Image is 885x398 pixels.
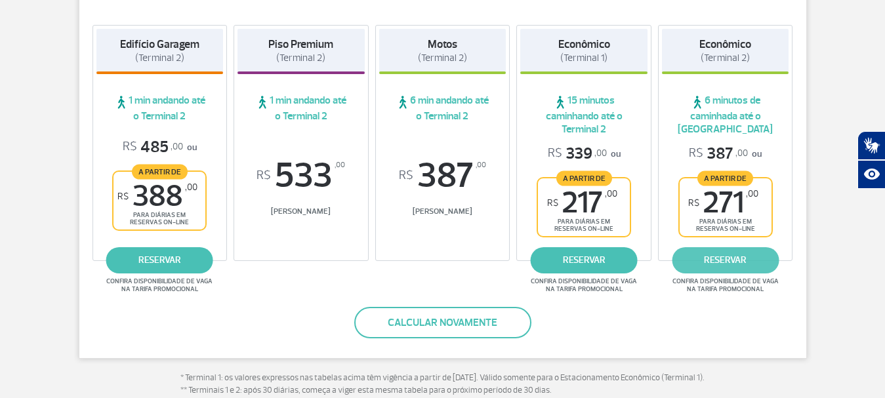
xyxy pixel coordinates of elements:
button: Abrir recursos assistivos. [857,160,885,189]
a: reservar [672,247,779,273]
span: 485 [123,137,183,157]
span: [PERSON_NAME] [237,207,365,216]
span: 339 [548,144,607,164]
sup: ,00 [605,188,617,199]
strong: Piso Premium [268,37,333,51]
span: 15 minutos caminhando até o Terminal 2 [520,94,648,136]
a: reservar [531,247,638,273]
div: Plugin de acessibilidade da Hand Talk. [857,131,885,189]
strong: Econômico [699,37,751,51]
sup: R$ [257,169,271,183]
span: [PERSON_NAME] [379,207,506,216]
p: * Terminal 1: os valores expressos nas tabelas acima têm vigência a partir de [DATE]. Válido some... [180,372,705,397]
span: para diárias em reservas on-line [549,218,619,233]
span: 6 minutos de caminhada até o [GEOGRAPHIC_DATA] [662,94,789,136]
button: Calcular novamente [354,307,531,338]
button: Abrir tradutor de língua de sinais. [857,131,885,160]
span: 1 min andando até o Terminal 2 [96,94,224,123]
span: (Terminal 2) [276,52,325,64]
sup: ,00 [476,158,486,172]
span: (Terminal 2) [135,52,184,64]
p: ou [548,144,621,164]
span: Confira disponibilidade de vaga na tarifa promocional [104,277,215,293]
sup: ,00 [746,188,758,199]
span: A partir de [132,164,188,179]
sup: R$ [117,191,129,202]
span: (Terminal 2) [418,52,467,64]
span: para diárias em reservas on-line [691,218,760,233]
span: 388 [117,182,197,211]
sup: R$ [399,169,413,183]
span: 533 [237,158,365,193]
span: 387 [379,158,506,193]
span: 6 min andando até o Terminal 2 [379,94,506,123]
span: A partir de [697,170,753,186]
span: 217 [547,188,617,218]
span: para diárias em reservas on-line [125,211,194,226]
span: (Terminal 1) [560,52,607,64]
strong: Econômico [558,37,610,51]
sup: ,00 [185,182,197,193]
strong: Motos [428,37,457,51]
a: reservar [106,247,213,273]
strong: Edifício Garagem [120,37,199,51]
span: Confira disponibilidade de vaga na tarifa promocional [670,277,781,293]
p: ou [689,144,762,164]
span: (Terminal 2) [701,52,750,64]
span: 387 [689,144,748,164]
sup: R$ [547,197,558,209]
sup: ,00 [335,158,345,172]
span: 1 min andando até o Terminal 2 [237,94,365,123]
span: 271 [688,188,758,218]
span: Confira disponibilidade de vaga na tarifa promocional [529,277,639,293]
sup: R$ [688,197,699,209]
p: ou [123,137,197,157]
span: A partir de [556,170,612,186]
